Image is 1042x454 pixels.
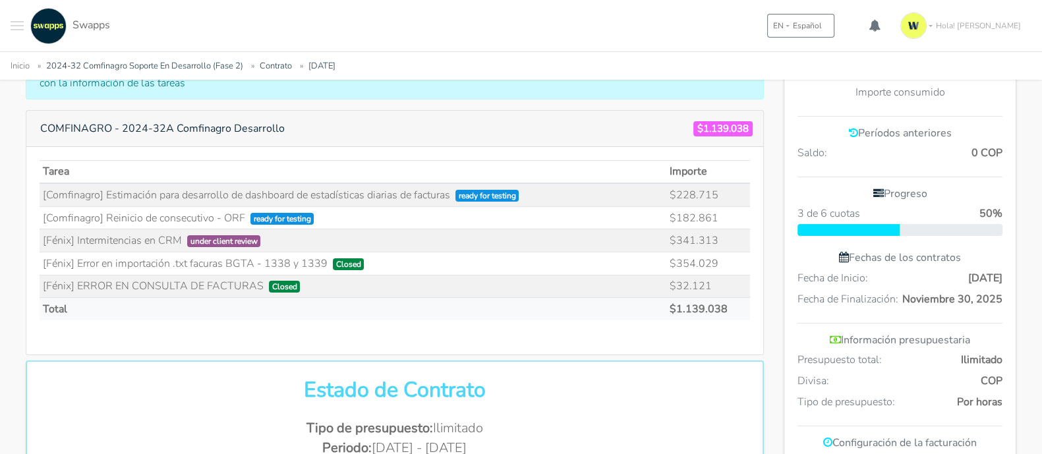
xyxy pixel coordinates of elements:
td: $354.029 [666,252,750,275]
span: Por horas [957,394,1002,410]
span: Tipo de presupuesto: [306,419,433,437]
a: Hola! [PERSON_NAME] [895,7,1031,44]
h6: Progreso [797,188,1002,200]
span: Presupuesto total: [797,352,882,368]
span: $1.139.038 [693,121,753,136]
th: Tarea [40,160,666,183]
td: $182.861 [666,206,750,229]
span: 0 COP [971,145,1002,161]
span: COP [981,373,1002,389]
a: [DATE] [308,60,335,72]
a: 2024-32 Comfinagro Soporte En Desarrollo (Fase 2) [46,60,243,72]
h6: Información presupuestaria [797,334,1002,347]
td: [Fénix] Intermitencias en CRM [40,229,666,252]
td: [Comfinagro] Reinicio de consecutivo - ORF [40,206,666,229]
span: 3 de 6 cuotas [797,206,860,221]
h6: Períodos anteriores [797,127,1002,140]
a: Inicio [11,60,30,72]
span: Noviembre 30, 2025 [902,291,1002,307]
li: Ilimitado [43,418,747,438]
span: Tipo de presupuesto: [797,394,895,410]
span: Saldo: [797,145,827,161]
td: $341.313 [666,229,750,252]
button: COMFINAGRO - 2024-32A Comfinagro Desarrollo [32,116,293,141]
span: [DATE] [968,270,1002,286]
span: ready for testing [455,190,519,202]
span: Fecha de Inicio: [797,270,868,286]
span: ready for testing [250,213,314,225]
a: Contrato [260,60,292,72]
button: ENEspañol [767,14,834,38]
td: $228.715 [666,183,750,206]
th: Importe [666,160,750,183]
button: Toggle navigation menu [11,8,24,44]
span: 50% [979,206,1002,221]
span: Divisa: [797,373,829,389]
h6: Configuración de la facturación [797,437,1002,449]
a: Swapps [27,8,110,44]
span: Closed [333,258,364,270]
span: under client review [187,235,261,247]
td: [Comfinagro] Estimación para desarrollo de dashboard de estadísticas diarias de facturas [40,183,666,206]
td: $32.121 [666,275,750,298]
img: isotipo-3-3e143c57.png [900,13,927,39]
td: Total [40,298,666,320]
td: $1.139.038 [666,298,750,320]
span: Hola! [PERSON_NAME] [936,20,1021,32]
div: Importe consumido [797,84,1002,100]
span: Español [793,20,822,32]
h2: Estado de Contrato [43,378,747,403]
td: [Fénix] ERROR EN CONSULTA DE FACTURAS [40,275,666,298]
img: swapps-linkedin-v2.jpg [30,8,67,44]
td: [Fénix] Error en importación .txt facuras BGTA - 1338 y 1339 [40,252,666,275]
h6: Fechas de los contratos [797,252,1002,264]
span: Ilimitado [961,352,1002,368]
span: Swapps [72,18,110,32]
span: Closed [269,281,301,293]
span: Fecha de Finalización: [797,291,898,307]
